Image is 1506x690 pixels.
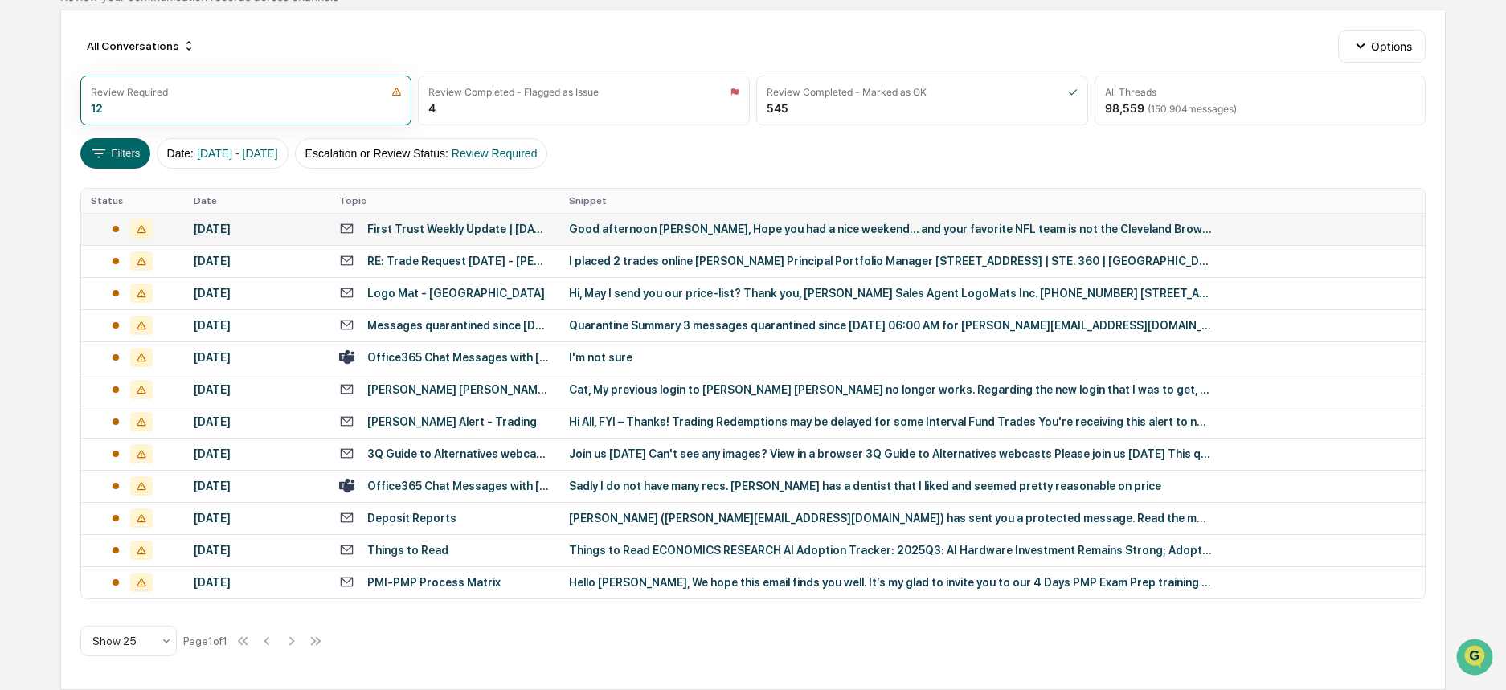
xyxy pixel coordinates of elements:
[50,218,130,231] span: [PERSON_NAME]
[367,544,448,557] div: Things to Read
[16,34,293,59] p: How can we help?
[367,512,456,525] div: Deposit Reports
[16,178,108,191] div: Past conversations
[184,189,329,213] th: Date
[110,322,206,351] a: 🗄️Attestations
[72,123,264,139] div: Start new chat
[16,123,45,152] img: 1746055101610-c473b297-6a78-478c-a979-82029cc54cd1
[194,287,320,300] div: [DATE]
[194,576,320,589] div: [DATE]
[569,512,1212,525] div: [PERSON_NAME] ([PERSON_NAME][EMAIL_ADDRESS][DOMAIN_NAME]) has sent you a protected message. Read ...
[428,101,436,115] div: 4
[428,86,599,98] div: Review Completed - Flagged as Issue
[1148,103,1237,115] span: ( 150,904 messages)
[133,262,139,275] span: •
[1068,87,1078,97] img: icon
[194,544,320,557] div: [DATE]
[157,138,289,169] button: Date:[DATE] - [DATE]
[391,87,402,97] img: icon
[367,576,501,589] div: PMI-PMP Process Matrix
[1338,30,1426,62] button: Options
[1105,101,1237,115] div: 98,559
[183,635,227,647] div: Page 1 of 1
[194,319,320,332] div: [DATE]
[194,415,320,428] div: [DATE]
[50,262,130,275] span: [PERSON_NAME]
[367,223,550,235] div: First Trust Weekly Update | [DATE]
[117,330,129,343] div: 🗄️
[569,447,1212,460] div: Join us [DATE] Can't see any images? View in a browser 3Q Guide to Alternatives webcasts Please j...
[32,329,104,345] span: Preclearance
[10,353,108,382] a: 🔎Data Lookup
[559,189,1425,213] th: Snippet
[81,189,184,213] th: Status
[160,398,194,410] span: Pylon
[367,480,550,492] div: Office365 Chat Messages with [PERSON_NAME], [PERSON_NAME] on [DATE]
[194,223,320,235] div: [DATE]
[194,351,320,364] div: [DATE]
[16,361,29,374] div: 🔎
[569,576,1212,589] div: Hello [PERSON_NAME], We hope this email finds you well. It’s my glad to invite you to our 4 Days ...
[569,223,1212,235] div: Good afternoon [PERSON_NAME], Hope you had a nice weekend… and your favorite NFL team is not the ...
[80,138,150,169] button: Filters
[16,203,42,229] img: Jack Rasmussen
[452,147,538,160] span: Review Required
[569,415,1212,428] div: Hi All, FYI – Thanks! Trading Redemptions may be delayed for some Interval Fund Trades You're rec...
[249,175,293,194] button: See all
[194,447,320,460] div: [DATE]
[569,544,1212,557] div: Things to Read ECONOMICS RESEARCH AI Adoption Tracker: 2025Q3: AI Hardware Investment Remains Str...
[194,383,320,396] div: [DATE]
[113,398,194,410] a: Powered byPylon
[72,139,221,152] div: We're available if you need us!
[730,87,739,97] img: icon
[367,447,550,460] div: 3Q Guide to Alternatives webcasts
[767,101,788,115] div: 545
[367,351,550,364] div: Office365 Chat Messages with [PERSON_NAME], [PERSON_NAME] on [DATE]
[569,255,1212,267] div: I placed 2 trades online [PERSON_NAME] Principal Portfolio Manager [STREET_ADDRESS] | STE. 360 | ...
[32,219,45,232] img: 1746055101610-c473b297-6a78-478c-a979-82029cc54cd1
[194,255,320,267] div: [DATE]
[16,247,42,272] img: Patti Mullin
[329,189,559,213] th: Topic
[16,330,29,343] div: 🖐️
[91,101,103,115] div: 12
[34,123,63,152] img: 8933085812038_c878075ebb4cc5468115_72.jpg
[142,262,175,275] span: [DATE]
[367,383,550,396] div: [PERSON_NAME] [PERSON_NAME] Login
[367,255,550,267] div: RE: Trade Request [DATE] - [PERSON_NAME]
[273,128,293,147] button: Start new chat
[367,319,550,332] div: Messages quarantined since [DATE] 06:00 AM for [PERSON_NAME][EMAIL_ADDRESS][DOMAIN_NAME]
[569,287,1212,300] div: Hi, May I send you our price-list? Thank you, [PERSON_NAME] Sales Agent LogoMats Inc. [PHONE_NUMB...
[197,147,278,160] span: [DATE] - [DATE]
[569,383,1212,396] div: Cat, My previous login to [PERSON_NAME] [PERSON_NAME] no longer works. Regarding the new login th...
[1105,86,1156,98] div: All Threads
[133,218,139,231] span: •
[10,322,110,351] a: 🖐️Preclearance
[767,86,927,98] div: Review Completed - Marked as OK
[367,415,537,428] div: [PERSON_NAME] Alert - Trading
[142,218,175,231] span: [DATE]
[194,480,320,492] div: [DATE]
[569,480,1212,492] div: Sadly I do not have many recs. [PERSON_NAME] has a dentist that I liked and seemed pretty reasona...
[133,329,199,345] span: Attestations
[194,512,320,525] div: [DATE]
[569,319,1212,332] div: Quarantine Summary 3 messages quarantined since [DATE] 06:00 AM for [PERSON_NAME][EMAIL_ADDRESS][...
[569,351,1212,364] div: I'm not sure
[1455,637,1498,680] iframe: Open customer support
[91,86,168,98] div: Review Required
[295,138,548,169] button: Escalation or Review Status:Review Required
[367,287,545,300] div: Logo Mat - [GEOGRAPHIC_DATA]
[32,359,101,375] span: Data Lookup
[80,33,202,59] div: All Conversations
